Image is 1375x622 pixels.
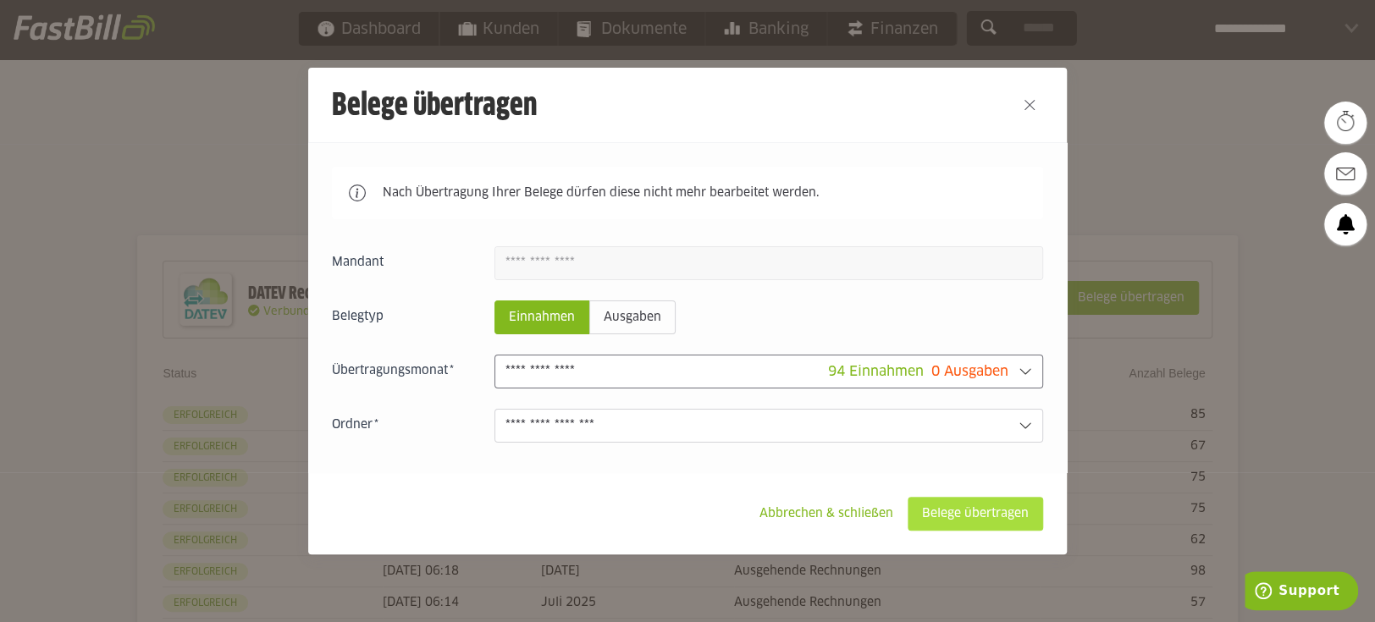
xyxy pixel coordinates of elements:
span: 0 Ausgaben [931,365,1008,378]
sl-radio-button: Einnahmen [494,300,589,334]
sl-button: Belege übertragen [908,497,1043,531]
span: 94 Einnahmen [828,365,924,378]
sl-button: Abbrechen & schließen [745,497,908,531]
iframe: Öffnet ein Widget, in dem Sie weitere Informationen finden [1245,571,1358,614]
sl-radio-button: Ausgaben [589,300,676,334]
